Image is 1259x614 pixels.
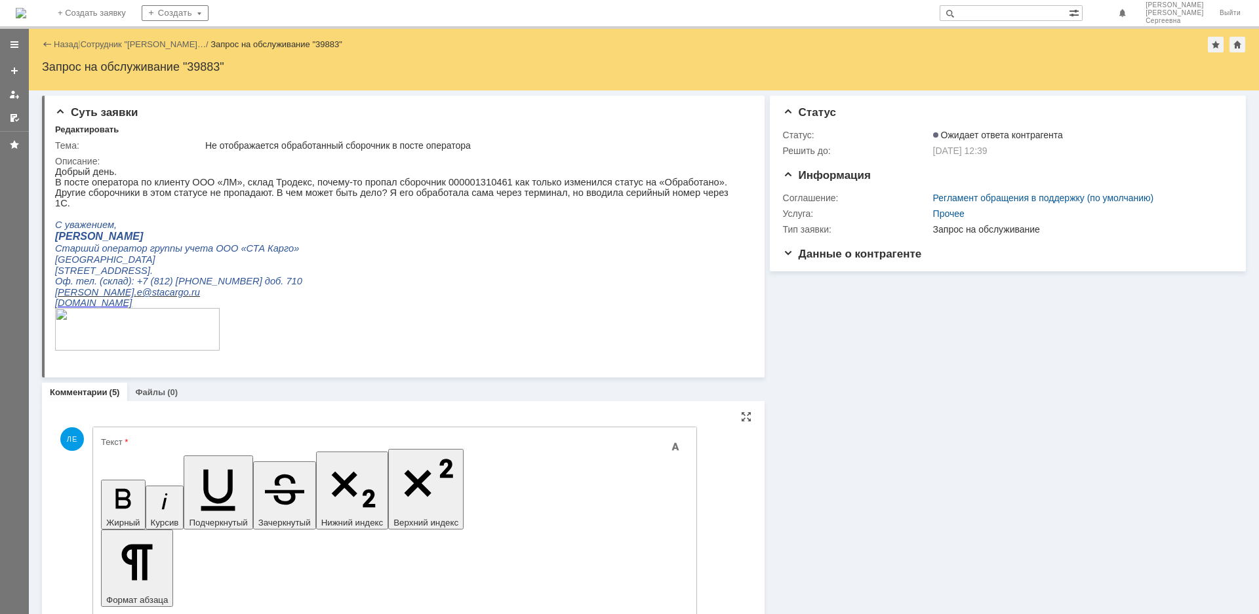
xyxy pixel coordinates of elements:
a: Перейти на домашнюю страницу [16,8,26,18]
span: Нижний индекс [321,518,384,528]
div: Запрос на обслуживание "39883" [210,39,342,49]
span: . [79,121,82,131]
span: Верхний индекс [393,518,458,528]
div: Текст [101,438,686,446]
button: Верхний индекс [388,449,464,529]
span: [PHONE_NUMBER] доб. 710 [121,109,247,120]
span: e [82,121,87,131]
a: Файлы [135,387,165,397]
a: Комментарии [50,387,108,397]
button: Жирный [101,480,146,529]
span: stacargo [97,121,134,131]
div: Решить до: [783,145,930,156]
a: Назад [54,39,78,49]
a: Сотрудник "[PERSON_NAME]… [81,39,206,49]
button: Курсив [146,486,184,529]
a: Мои заявки [4,84,25,105]
button: Формат абзаца [101,529,173,607]
span: Курсив [151,518,179,528]
div: Не отображается обработанный сборочник в посте оператора [205,140,744,151]
span: Сергеевна [1146,17,1204,25]
span: [DATE] 12:39 [933,145,988,156]
div: (0) [167,387,178,397]
span: Расширенный поиск [1069,6,1082,18]
button: Зачеркнутый [253,461,316,529]
span: Подчеркнутый [189,518,247,528]
span: Ожидает ответа контрагента [933,130,1063,140]
div: Статус: [783,130,930,140]
button: Подчеркнутый [184,455,252,529]
div: Создать [142,5,209,21]
span: Суть заявки [55,106,138,119]
div: / [81,39,211,49]
span: @ [87,121,97,131]
a: Регламент обращения в поддержку (по умолчанию) [933,193,1154,203]
div: Запрос на обслуживание [933,224,1226,235]
span: Данные о контрагенте [783,248,922,260]
button: Нижний индекс [316,451,389,529]
a: Создать заявку [4,60,25,81]
span: Скрыть панель инструментов [668,439,683,455]
div: | [78,39,80,48]
span: Жирный [106,518,140,528]
span: . [134,121,136,131]
div: (5) [110,387,120,397]
div: Редактировать [55,125,119,135]
span: Информация [783,169,871,182]
a: Прочее [933,208,965,219]
span: Статус [783,106,836,119]
img: logo [16,8,26,18]
div: Описание: [55,156,747,166]
span: Формат абзаца [106,595,168,605]
span: Зачеркнутый [258,518,311,528]
div: Сделать домашней страницей [1229,37,1245,52]
div: На всю страницу [741,412,751,422]
div: Услуга: [783,208,930,219]
span: ru [136,121,145,131]
div: Добавить в избранное [1208,37,1224,52]
a: Мои согласования [4,107,25,128]
div: Запрос на обслуживание "39883" [42,60,1246,73]
span: ЛЕ [60,427,84,451]
div: Тема: [55,140,203,151]
span: [PERSON_NAME] [1146,9,1204,17]
span: [PERSON_NAME] [1146,1,1204,9]
div: Соглашение: [783,193,930,203]
div: Тип заявки: [783,224,930,235]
